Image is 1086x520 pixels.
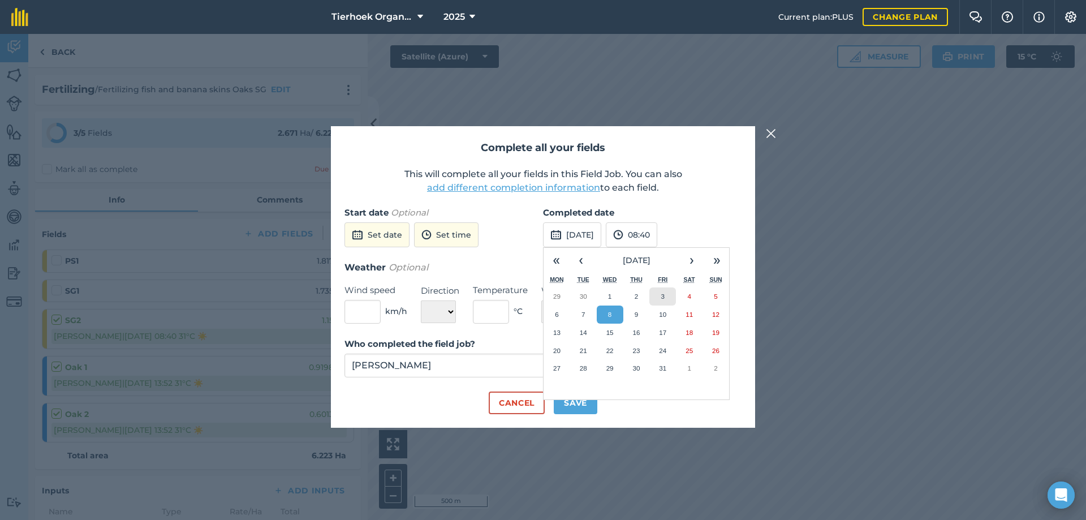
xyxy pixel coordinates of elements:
abbr: Saturday [684,276,695,283]
strong: Completed date [543,207,614,218]
img: svg+xml;base64,PD94bWwgdmVyc2lvbj0iMS4wIiBlbmNvZGluZz0idXRmLTgiPz4KPCEtLSBHZW5lcmF0b3I6IEFkb2JlIE... [550,228,562,242]
img: svg+xml;base64,PHN2ZyB4bWxucz0iaHR0cDovL3d3dy53My5vcmcvMjAwMC9zdmciIHdpZHRoPSIxNyIgaGVpZ2h0PSIxNy... [1033,10,1045,24]
button: 25 October 2025 [676,342,703,360]
abbr: 28 October 2025 [580,364,587,372]
abbr: 30 September 2025 [580,293,587,300]
button: [DATE] [593,248,679,273]
button: 6 October 2025 [544,306,570,324]
abbr: 26 October 2025 [712,347,719,354]
button: 15 October 2025 [597,324,623,342]
abbr: 10 October 2025 [659,311,666,318]
abbr: Friday [658,276,667,283]
abbr: 4 October 2025 [687,293,691,300]
button: [DATE] [543,222,601,247]
abbr: Monday [550,276,564,283]
h3: Weather [344,260,742,275]
button: ‹ [568,248,593,273]
button: 19 October 2025 [703,324,729,342]
button: » [704,248,729,273]
abbr: Thursday [630,276,643,283]
abbr: 17 October 2025 [659,329,666,336]
abbr: 7 October 2025 [581,311,585,318]
button: 21 October 2025 [570,342,597,360]
span: 2025 [443,10,465,24]
abbr: 14 October 2025 [580,329,587,336]
abbr: 22 October 2025 [606,347,614,354]
abbr: Wednesday [603,276,617,283]
button: 08:40 [606,222,657,247]
abbr: 30 October 2025 [632,364,640,372]
a: Change plan [863,8,948,26]
button: 30 September 2025 [570,287,597,306]
img: svg+xml;base64,PHN2ZyB4bWxucz0iaHR0cDovL3d3dy53My5vcmcvMjAwMC9zdmciIHdpZHRoPSIyMiIgaGVpZ2h0PSIzMC... [766,127,776,140]
img: A question mark icon [1001,11,1014,23]
button: 5 October 2025 [703,287,729,306]
abbr: 12 October 2025 [712,311,719,318]
img: Two speech bubbles overlapping with the left bubble in the forefront [969,11,982,23]
button: 2 October 2025 [623,287,650,306]
button: 28 October 2025 [570,359,597,377]
span: Current plan : PLUS [778,11,854,23]
abbr: 31 October 2025 [659,364,666,372]
label: Temperature [473,283,528,297]
button: 17 October 2025 [649,324,676,342]
img: fieldmargin Logo [11,8,28,26]
abbr: 18 October 2025 [686,329,693,336]
abbr: 6 October 2025 [555,311,558,318]
abbr: 3 October 2025 [661,293,665,300]
button: 16 October 2025 [623,324,650,342]
button: 23 October 2025 [623,342,650,360]
button: Save [554,392,597,414]
label: Weather [541,284,597,298]
span: ° C [514,305,523,317]
button: 14 October 2025 [570,324,597,342]
abbr: 27 October 2025 [553,364,561,372]
button: 11 October 2025 [676,306,703,324]
button: 29 October 2025 [597,359,623,377]
abbr: 15 October 2025 [606,329,614,336]
abbr: 19 October 2025 [712,329,719,336]
div: Open Intercom Messenger [1048,482,1075,509]
button: 22 October 2025 [597,342,623,360]
button: Cancel [489,392,545,414]
button: 27 October 2025 [544,359,570,377]
img: svg+xml;base64,PD94bWwgdmVyc2lvbj0iMS4wIiBlbmNvZGluZz0idXRmLTgiPz4KPCEtLSBHZW5lcmF0b3I6IEFkb2JlIE... [613,228,623,242]
button: 18 October 2025 [676,324,703,342]
abbr: 2 November 2025 [714,364,717,372]
img: svg+xml;base64,PD94bWwgdmVyc2lvbj0iMS4wIiBlbmNvZGluZz0idXRmLTgiPz4KPCEtLSBHZW5lcmF0b3I6IEFkb2JlIE... [352,228,363,242]
strong: Who completed the field job? [344,338,475,349]
button: 3 October 2025 [649,287,676,306]
abbr: 5 October 2025 [714,293,717,300]
button: 9 October 2025 [623,306,650,324]
abbr: Sunday [709,276,722,283]
abbr: Tuesday [578,276,589,283]
button: 30 October 2025 [623,359,650,377]
abbr: 25 October 2025 [686,347,693,354]
button: › [679,248,704,273]
abbr: 20 October 2025 [553,347,561,354]
button: 12 October 2025 [703,306,729,324]
label: Direction [421,284,459,298]
button: 13 October 2025 [544,324,570,342]
abbr: 21 October 2025 [580,347,587,354]
img: svg+xml;base64,PD94bWwgdmVyc2lvbj0iMS4wIiBlbmNvZGluZz0idXRmLTgiPz4KPCEtLSBHZW5lcmF0b3I6IEFkb2JlIE... [421,228,432,242]
button: « [544,248,568,273]
abbr: 24 October 2025 [659,347,666,354]
abbr: 16 October 2025 [632,329,640,336]
button: 4 October 2025 [676,287,703,306]
abbr: 9 October 2025 [635,311,638,318]
button: Set date [344,222,410,247]
button: Set time [414,222,479,247]
abbr: 2 October 2025 [635,293,638,300]
abbr: 8 October 2025 [608,311,611,318]
label: Wind speed [344,283,407,297]
button: 2 November 2025 [703,359,729,377]
abbr: 1 October 2025 [608,293,611,300]
abbr: 11 October 2025 [686,311,693,318]
button: 7 October 2025 [570,306,597,324]
span: [DATE] [623,255,650,265]
img: A cog icon [1064,11,1078,23]
abbr: 29 September 2025 [553,293,561,300]
button: 1 October 2025 [597,287,623,306]
button: 20 October 2025 [544,342,570,360]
